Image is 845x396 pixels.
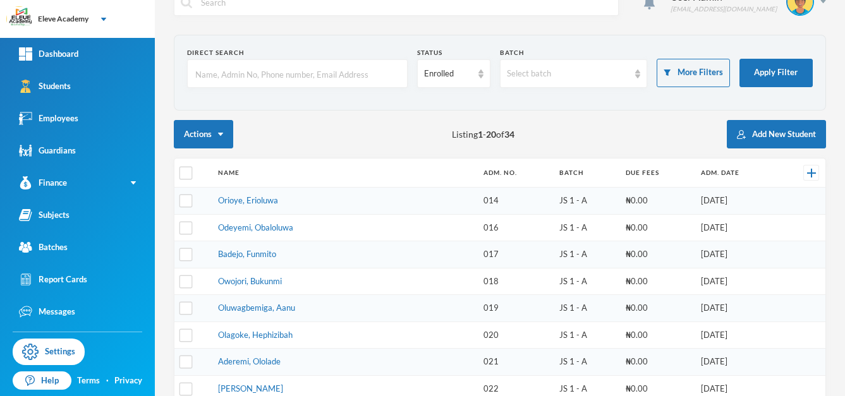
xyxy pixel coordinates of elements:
[695,295,779,322] td: [DATE]
[553,188,619,215] td: JS 1 - A
[553,241,619,268] td: JS 1 - A
[695,214,779,241] td: [DATE]
[19,208,70,222] div: Subjects
[77,375,100,387] a: Terms
[486,129,496,140] b: 20
[417,48,490,57] div: Status
[452,128,514,141] span: Listing - of
[807,169,816,177] img: +
[187,48,408,57] div: Direct Search
[212,159,477,188] th: Name
[657,59,730,87] button: More Filters
[695,349,779,376] td: [DATE]
[553,295,619,322] td: JS 1 - A
[619,295,695,322] td: ₦0.00
[619,188,695,215] td: ₦0.00
[695,188,779,215] td: [DATE]
[619,159,695,188] th: Due Fees
[553,349,619,376] td: JS 1 - A
[504,129,514,140] b: 34
[424,68,472,80] div: Enrolled
[478,129,483,140] b: 1
[553,321,619,349] td: JS 1 - A
[174,120,233,148] button: Actions
[19,305,75,318] div: Messages
[695,321,779,349] td: [DATE]
[218,195,278,205] a: Orioye, Erioluwa
[218,330,293,340] a: Olagoke, Hephizibah
[695,159,779,188] th: Adm. Date
[13,371,71,390] a: Help
[477,321,553,349] td: 020
[619,321,695,349] td: ₦0.00
[477,159,553,188] th: Adm. No.
[619,349,695,376] td: ₦0.00
[507,68,629,80] div: Select batch
[114,375,142,387] a: Privacy
[553,214,619,241] td: JS 1 - A
[727,120,826,148] button: Add New Student
[19,273,87,286] div: Report Cards
[619,268,695,295] td: ₦0.00
[477,349,553,376] td: 021
[218,383,283,393] a: [PERSON_NAME]
[619,214,695,241] td: ₦0.00
[218,356,281,366] a: Aderemi, Ololade
[218,222,293,232] a: Odeyemi, Obaloluwa
[553,268,619,295] td: JS 1 - A
[695,241,779,268] td: [DATE]
[19,80,71,93] div: Students
[19,47,78,61] div: Dashboard
[477,214,553,241] td: 016
[19,144,76,157] div: Guardians
[19,176,67,189] div: Finance
[218,303,295,313] a: Oluwagbemiga, Aanu
[553,159,619,188] th: Batch
[477,241,553,268] td: 017
[13,339,85,365] a: Settings
[7,7,32,32] img: logo
[500,48,647,57] div: Batch
[38,13,88,25] div: Eleve Academy
[477,295,553,322] td: 019
[194,60,401,88] input: Name, Admin No, Phone number, Email Address
[106,375,109,387] div: ·
[19,241,68,254] div: Batches
[477,268,553,295] td: 018
[19,112,78,125] div: Employees
[739,59,813,87] button: Apply Filter
[218,276,282,286] a: Owojori, Bukunmi
[477,188,553,215] td: 014
[619,241,695,268] td: ₦0.00
[695,268,779,295] td: [DATE]
[218,249,276,259] a: Badejo, Funmito
[671,4,777,14] div: [EMAIL_ADDRESS][DOMAIN_NAME]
